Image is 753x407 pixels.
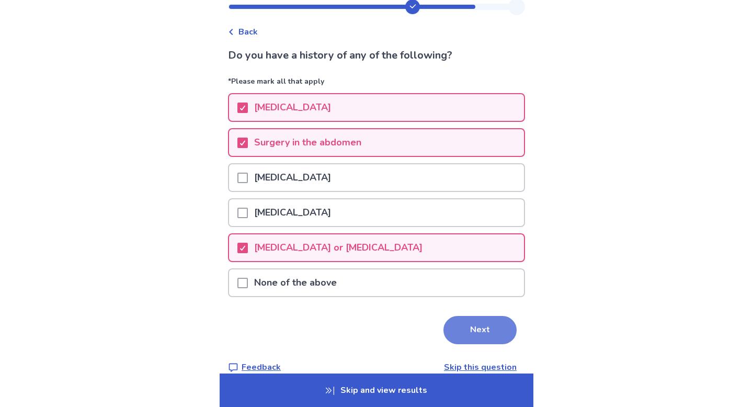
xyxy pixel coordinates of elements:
[248,234,429,261] p: [MEDICAL_DATA] or [MEDICAL_DATA]
[248,269,343,296] p: None of the above
[238,26,258,38] span: Back
[248,129,368,156] p: Surgery in the abdomen
[444,361,517,373] a: Skip this question
[242,361,281,374] p: Feedback
[443,316,517,344] button: Next
[228,48,525,63] p: Do you have a history of any of the following?
[248,164,337,191] p: [MEDICAL_DATA]
[220,374,533,407] p: Skip and view results
[248,94,337,121] p: [MEDICAL_DATA]
[248,199,337,226] p: [MEDICAL_DATA]
[228,76,525,93] p: *Please mark all that apply
[228,361,281,374] a: Feedback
